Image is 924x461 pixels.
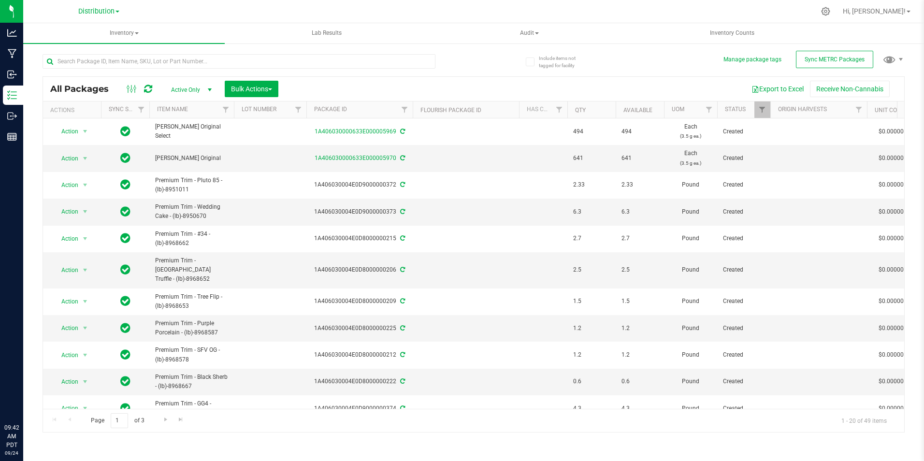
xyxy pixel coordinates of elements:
span: Hi, [PERSON_NAME]! [843,7,906,15]
inline-svg: Manufacturing [7,49,17,58]
span: Created [723,324,765,333]
span: select [79,402,91,415]
span: 0.6 [573,377,610,386]
button: Manage package tags [723,56,781,64]
span: Created [723,180,765,189]
a: Filter [397,101,413,118]
span: Action [53,348,79,362]
span: 2.5 [621,265,658,274]
span: Premium Trim - Purple Porcelain - (lb)-8968587 [155,319,228,337]
span: select [79,375,91,389]
span: 1.2 [621,324,658,333]
span: Action [53,152,79,165]
span: select [79,178,91,192]
span: Created [723,297,765,306]
span: Pound [670,404,711,413]
span: 1.2 [573,324,610,333]
span: Pound [670,297,711,306]
span: Inventory [23,23,225,43]
td: $0.00000 [867,288,915,315]
span: In Sync [120,263,130,276]
span: 1.2 [573,350,610,360]
span: Sync from Compliance System [399,128,405,135]
span: Premium Trim - #34 - (lb)-8968662 [155,230,228,248]
span: Created [723,265,765,274]
a: 1A406030000633E000005969 [315,128,396,135]
span: In Sync [120,125,130,138]
span: Lab Results [299,29,355,37]
span: Action [53,178,79,192]
span: 2.33 [573,180,610,189]
span: In Sync [120,321,130,335]
span: Sync from Compliance System [399,155,405,161]
inline-svg: Inventory [7,90,17,100]
span: Pound [670,265,711,274]
span: Sync from Compliance System [399,208,405,215]
span: Sync from Compliance System [399,351,405,358]
span: Sync from Compliance System [399,378,405,385]
div: 1A406030004E0D8000000222 [305,377,414,386]
input: Search Package ID, Item Name, SKU, Lot or Part Number... [43,54,435,69]
a: Item Name [157,106,188,113]
span: Created [723,377,765,386]
div: 1A406030004E0D9000000373 [305,207,414,216]
p: (3.5 g ea.) [670,158,711,168]
span: Sync from Compliance System [399,235,405,242]
span: Premium Trim - SFV OG - (lb)-8968578 [155,346,228,364]
span: Bulk Actions [231,85,272,93]
td: $0.00000 [867,252,915,288]
span: Sync from Compliance System [399,325,405,331]
span: Premium Trim - Tree Flip - (lb)-8968653 [155,292,228,311]
span: Premium Trim - Black Sherb - (lb)-8968667 [155,373,228,391]
td: $0.00000 [867,369,915,395]
span: Premium Trim - [GEOGRAPHIC_DATA] Truffle - (lb)-8968652 [155,256,228,284]
span: 641 [573,154,610,163]
td: $0.00000 [867,118,915,145]
span: select [79,348,91,362]
td: $0.00000 [867,315,915,342]
a: Go to the next page [159,413,173,426]
span: Pound [670,377,711,386]
a: 1A406030000633E000005970 [315,155,396,161]
span: Action [53,205,79,218]
div: 1A406030004E0D8000000212 [305,350,414,360]
span: Pound [670,324,711,333]
span: Pound [670,180,711,189]
td: $0.00000 [867,199,915,225]
span: Sync from Compliance System [399,266,405,273]
span: Created [723,207,765,216]
span: Action [53,295,79,308]
a: Go to the last page [174,413,188,426]
button: Bulk Actions [225,81,278,97]
a: UOM [672,106,684,113]
button: Export to Excel [745,81,810,97]
span: Premium Trim - GG4 - (lb)-8950683 [155,399,228,418]
span: Action [53,125,79,138]
span: select [79,263,91,277]
span: Premium Trim - Wedding Cake - (lb)-8950670 [155,202,228,221]
td: $0.00000 [867,145,915,172]
span: Each [670,122,711,141]
a: Status [725,106,746,113]
a: Filter [551,101,567,118]
div: Manage settings [820,7,832,16]
span: 641 [621,154,658,163]
span: 6.3 [573,207,610,216]
span: [PERSON_NAME] Original Select [155,122,228,141]
button: Receive Non-Cannabis [810,81,890,97]
span: In Sync [120,151,130,165]
span: In Sync [120,294,130,308]
span: Audit [429,24,630,43]
td: $0.00000 [867,342,915,368]
a: Qty [575,107,586,114]
span: In Sync [120,348,130,361]
span: In Sync [120,402,130,415]
span: Page of 3 [83,413,152,428]
a: Lab Results [226,23,427,43]
span: 4.3 [621,404,658,413]
span: select [79,232,91,245]
span: Pound [670,234,711,243]
span: select [79,321,91,335]
p: 09/24 [4,449,19,457]
a: Filter [290,101,306,118]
